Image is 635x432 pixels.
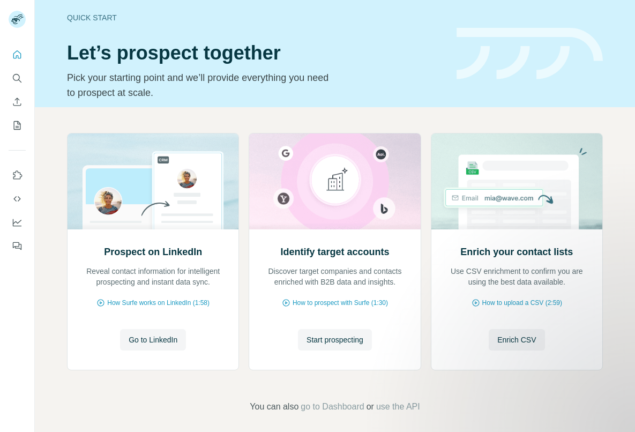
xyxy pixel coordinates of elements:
[67,70,335,100] p: Pick your starting point and we’ll provide everything you need to prospect at scale.
[9,69,26,88] button: Search
[67,12,444,23] div: Quick start
[301,400,364,413] button: go to Dashboard
[9,213,26,232] button: Dashboard
[431,133,603,229] img: Enrich your contact lists
[249,133,421,229] img: Identify target accounts
[457,28,603,80] img: banner
[9,189,26,208] button: Use Surfe API
[9,236,26,256] button: Feedback
[107,298,210,308] span: How Surfe works on LinkedIn (1:58)
[367,400,374,413] span: or
[9,92,26,111] button: Enrich CSV
[129,334,177,345] span: Go to LinkedIn
[280,244,389,259] h2: Identify target accounts
[250,400,298,413] span: You can also
[298,329,372,351] button: Start prospecting
[307,334,363,345] span: Start prospecting
[599,396,624,421] iframe: Intercom live chat
[9,116,26,135] button: My lists
[376,400,420,413] button: use the API
[293,298,388,308] span: How to prospect with Surfe (1:30)
[67,133,239,229] img: Prospect on LinkedIn
[120,329,186,351] button: Go to LinkedIn
[9,166,26,185] button: Use Surfe on LinkedIn
[78,266,228,287] p: Reveal contact information for intelligent prospecting and instant data sync.
[67,42,444,64] h1: Let’s prospect together
[9,45,26,64] button: Quick start
[104,244,202,259] h2: Prospect on LinkedIn
[260,266,409,287] p: Discover target companies and contacts enriched with B2B data and insights.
